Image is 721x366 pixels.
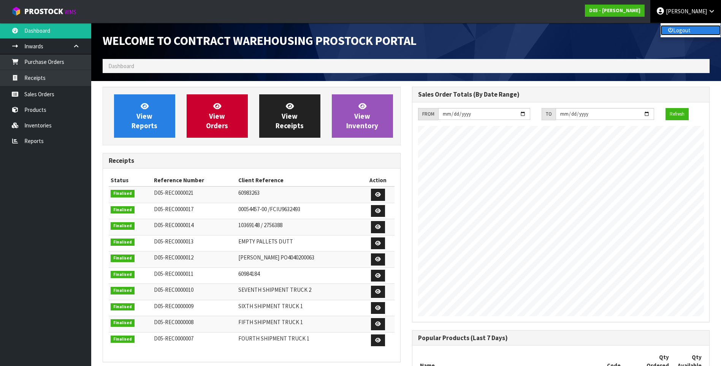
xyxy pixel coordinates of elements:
span: EMPTY PALLETS DUTT [238,238,293,245]
span: 60984184 [238,270,260,277]
a: Logout [661,25,721,35]
span: Finalised [111,287,135,294]
h3: Receipts [109,157,395,164]
a: ViewOrders [187,94,248,138]
h3: Popular Products (Last 7 Days) [418,334,704,342]
a: ViewReceipts [259,94,320,138]
span: [PERSON_NAME] [666,8,707,15]
span: SIXTH SHIPMENT TRUCK 1 [238,302,303,310]
span: D05-REC0000014 [154,221,193,229]
span: ProStock [24,6,63,16]
span: D05-REC0000009 [154,302,193,310]
span: D05-REC0000012 [154,254,193,261]
span: D05-REC0000007 [154,335,193,342]
div: FROM [418,108,438,120]
button: Refresh [666,108,689,120]
span: Finalised [111,336,135,343]
span: [PERSON_NAME] PO4040200063 [238,254,314,261]
span: View Orders [206,102,228,130]
span: Dashboard [108,62,134,70]
span: SEVENTH SHIPMENT TRUCK 2 [238,286,311,293]
th: Action [361,174,394,186]
span: Finalised [111,319,135,327]
span: D05-REC0000021 [154,189,193,196]
span: FOURTH SHIPMENT TRUCK 1 [238,335,309,342]
span: D05-REC0000013 [154,238,193,245]
img: cube-alt.png [11,6,21,16]
span: 10369148 / 2756388 [238,221,282,229]
h3: Sales Order Totals (By Date Range) [418,91,704,98]
span: D05-REC0000008 [154,318,193,326]
span: Finalised [111,303,135,311]
small: WMS [65,8,76,16]
span: Finalised [111,190,135,197]
span: D05-REC0000011 [154,270,193,277]
span: FIFTH SHIPMENT TRUCK 1 [238,318,303,326]
th: Client Reference [236,174,361,186]
span: View Reports [132,102,157,130]
span: D05-REC0000017 [154,205,193,213]
th: Status [109,174,152,186]
a: ViewReports [114,94,175,138]
span: View Receipts [276,102,304,130]
span: 00054457-00 /FCIU9632493 [238,205,300,213]
th: Reference Number [152,174,237,186]
div: TO [542,108,556,120]
strong: D05 - [PERSON_NAME] [589,7,640,14]
span: Finalised [111,206,135,214]
span: Finalised [111,255,135,262]
span: View Inventory [346,102,378,130]
span: Welcome to Contract Warehousing ProStock Portal [103,33,417,48]
span: Finalised [111,222,135,230]
span: D05-REC0000010 [154,286,193,293]
span: 60983263 [238,189,260,196]
span: Finalised [111,271,135,278]
a: ViewInventory [332,94,393,138]
span: Finalised [111,239,135,246]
